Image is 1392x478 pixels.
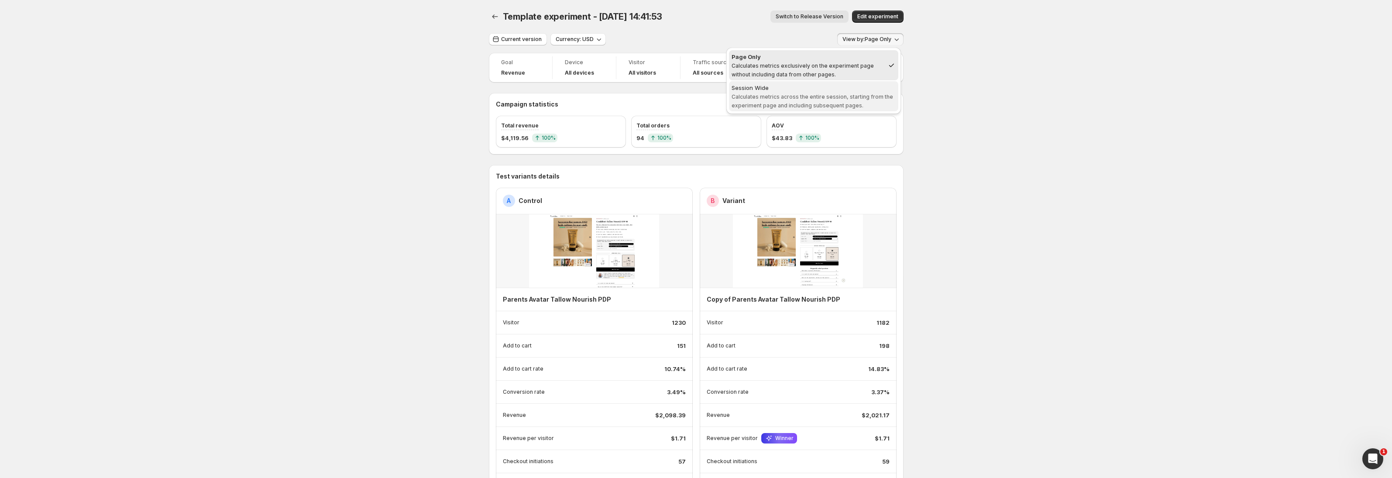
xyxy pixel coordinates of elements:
p: 151 [677,341,686,350]
p: Visitor [707,319,723,326]
span: Total orders [636,122,670,129]
span: Traffic source [693,59,732,66]
p: 59 [882,457,890,466]
button: View by:Page Only [837,33,904,45]
h2: Variant [722,196,745,205]
p: 1182 [876,318,890,327]
h2: A [507,196,511,205]
span: Visitor [629,59,667,66]
h4: All sources [693,69,723,76]
span: Edit experiment [857,13,898,20]
span: Calculates metrics exclusively on the experiment page without including data from other pages. [732,62,874,78]
p: Revenue per visitor [707,435,758,442]
span: $43.83 [772,134,792,142]
p: 3.49% [667,388,686,396]
a: Traffic sourceAll sources [693,58,732,77]
img: -pages-spf50kidsviewgp-template-578876555241980513_thumbnail.jpg [700,214,897,288]
iframe: Intercom live chat [1362,448,1383,469]
p: $2,021.17 [862,411,890,420]
span: Goal [501,59,540,66]
span: Switch to Release Version [776,13,843,20]
a: DeviceAll devices [565,58,604,77]
p: Conversion rate [503,389,545,395]
button: Edit experiment [852,10,904,23]
p: 57 [678,457,686,466]
a: VisitorAll visitors [629,58,667,77]
p: Revenue per visitor [503,435,554,442]
h3: Campaign statistics [496,100,558,109]
h2: Control [519,196,542,205]
span: Template experiment - [DATE] 14:41:53 [503,11,663,22]
h4: Parents Avatar Tallow Nourish PDP [503,295,611,304]
span: Currency: USD [556,36,594,43]
span: 1 [1380,448,1387,455]
p: 198 [879,341,890,350]
p: 3.37% [871,388,890,396]
a: GoalRevenue [501,58,540,77]
h3: Test variants details [496,172,897,181]
div: 100 % [796,134,821,142]
p: Add to cart [503,342,532,349]
span: 94 [636,134,644,142]
p: 1230 [672,318,686,327]
p: Revenue [503,412,526,419]
p: $1.71 [875,434,890,443]
span: Device [565,59,604,66]
button: Back [489,10,501,23]
button: Switch to Release Version [770,10,849,23]
p: Add to cart [707,342,736,349]
button: Current version [489,33,547,45]
div: Page Only [732,52,884,61]
p: Add to cart rate [707,365,747,372]
p: 10.74% [664,365,686,373]
p: $2,098.39 [655,411,686,420]
p: 14.83% [868,365,890,373]
div: Session Wide [732,83,896,92]
p: Visitor [503,319,519,326]
span: View by: Page Only [842,36,891,43]
span: AOV [772,122,784,129]
span: $4,119.56 [501,134,529,142]
img: -pages-spf50kids_thumbnail.jpg [496,214,693,288]
p: Conversion rate [707,389,749,395]
p: Add to cart rate [503,365,543,372]
h4: Copy of Parents Avatar Tallow Nourish PDP [707,295,840,304]
button: Currency: USD [550,33,606,45]
span: Total revenue [501,122,539,129]
span: Winner [775,435,794,442]
div: 100 % [532,134,557,142]
p: $1.71 [671,434,686,443]
h4: All visitors [629,69,656,76]
p: Revenue [707,412,730,419]
h2: B [711,196,715,205]
p: Checkout initiations [707,458,757,465]
span: Calculates metrics across the entire session, starting from the experiment page and including sub... [732,93,893,109]
span: Current version [501,36,542,43]
span: Revenue [501,69,525,76]
div: 100 % [648,134,673,142]
h4: All devices [565,69,594,76]
p: Checkout initiations [503,458,553,465]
